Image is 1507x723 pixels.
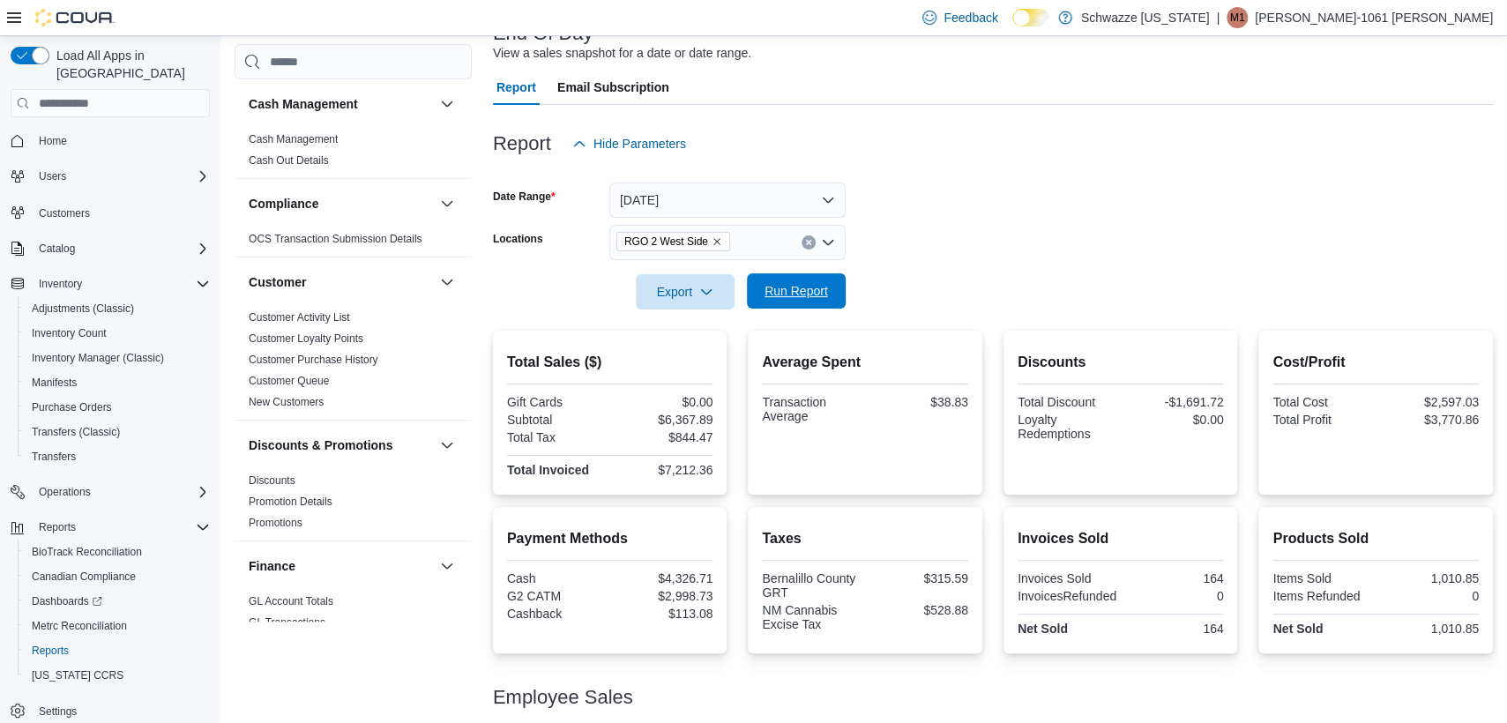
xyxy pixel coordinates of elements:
[249,473,295,488] span: Discounts
[712,236,722,247] button: Remove RGO 2 West Side from selection in this group
[493,44,751,63] div: View a sales snapshot for a date or date range.
[249,594,333,608] span: GL Account Totals
[25,640,76,661] a: Reports
[39,134,67,148] span: Home
[32,570,136,584] span: Canadian Compliance
[32,238,82,259] button: Catalog
[614,589,713,603] div: $2,998.73
[32,130,210,152] span: Home
[765,282,828,300] span: Run Report
[32,166,73,187] button: Users
[249,496,332,508] a: Promotion Details
[1227,7,1248,28] div: Martin-1061 Barela
[507,589,607,603] div: G2 CATM
[39,520,76,534] span: Reports
[1272,528,1479,549] h2: Products Sold
[18,395,217,420] button: Purchase Orders
[25,372,210,393] span: Manifests
[1379,395,1479,409] div: $2,597.03
[25,665,210,686] span: Washington CCRS
[32,517,83,538] button: Reports
[636,274,735,309] button: Export
[1272,571,1372,585] div: Items Sold
[25,347,210,369] span: Inventory Manager (Classic)
[1272,589,1372,603] div: Items Refunded
[32,481,98,503] button: Operations
[25,397,210,418] span: Purchase Orders
[39,206,90,220] span: Customers
[249,132,338,146] span: Cash Management
[869,571,968,585] div: $315.59
[436,193,458,214] button: Compliance
[869,395,968,409] div: $38.83
[25,615,210,637] span: Metrc Reconciliation
[49,47,210,82] span: Load All Apps in [GEOGRAPHIC_DATA]
[25,591,109,612] a: Dashboards
[249,232,422,246] span: OCS Transaction Submission Details
[235,129,472,178] div: Cash Management
[18,589,217,614] a: Dashboards
[1230,7,1245,28] span: M1
[1012,9,1049,27] input: Dark Mode
[32,450,76,464] span: Transfers
[32,545,142,559] span: BioTrack Reconciliation
[249,195,433,212] button: Compliance
[507,528,713,549] h2: Payment Methods
[593,135,686,153] span: Hide Parameters
[32,273,210,294] span: Inventory
[32,273,89,294] button: Inventory
[249,616,325,629] a: GL Transactions
[18,638,217,663] button: Reports
[4,272,217,296] button: Inventory
[614,395,713,409] div: $0.00
[4,480,217,504] button: Operations
[25,421,127,443] a: Transfers (Classic)
[436,555,458,577] button: Finance
[249,436,392,454] h3: Discounts & Promotions
[249,311,350,324] a: Customer Activity List
[507,571,607,585] div: Cash
[25,372,84,393] a: Manifests
[1124,413,1224,427] div: $0.00
[18,564,217,589] button: Canadian Compliance
[1124,571,1224,585] div: 164
[616,232,730,251] span: RGO 2 West Side
[821,235,835,250] button: Open list of options
[1272,352,1479,373] h2: Cost/Profit
[25,591,210,612] span: Dashboards
[39,485,91,499] span: Operations
[39,704,77,719] span: Settings
[507,430,607,444] div: Total Tax
[493,190,556,204] label: Date Range
[249,595,333,607] a: GL Account Totals
[32,238,210,259] span: Catalog
[507,607,607,621] div: Cashback
[25,640,210,661] span: Reports
[32,668,123,682] span: [US_STATE] CCRS
[249,233,422,245] a: OCS Transaction Submission Details
[614,571,713,585] div: $4,326.71
[249,154,329,167] a: Cash Out Details
[4,164,217,189] button: Users
[762,352,968,373] h2: Average Spent
[235,228,472,257] div: Compliance
[25,347,171,369] a: Inventory Manager (Classic)
[32,351,164,365] span: Inventory Manager (Classic)
[1081,7,1210,28] p: Schwazze [US_STATE]
[32,166,210,187] span: Users
[25,541,210,563] span: BioTrack Reconciliation
[39,242,75,256] span: Catalog
[25,323,210,344] span: Inventory Count
[18,346,217,370] button: Inventory Manager (Classic)
[1272,413,1372,427] div: Total Profit
[249,495,332,509] span: Promotion Details
[4,199,217,225] button: Customers
[249,375,329,387] a: Customer Queue
[436,93,458,115] button: Cash Management
[249,273,306,291] h3: Customer
[944,9,997,26] span: Feedback
[249,195,318,212] h3: Compliance
[507,413,607,427] div: Subtotal
[25,298,210,319] span: Adjustments (Classic)
[614,430,713,444] div: $844.47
